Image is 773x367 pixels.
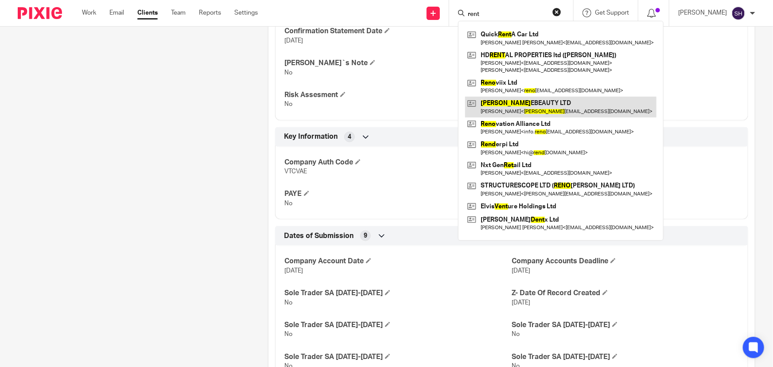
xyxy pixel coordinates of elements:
[82,8,96,17] a: Work
[512,320,739,330] h4: Sole Trader SA [DATE]-[DATE]
[137,8,158,17] a: Clients
[284,300,292,306] span: No
[284,352,512,362] h4: Sole Trader SA [DATE]-[DATE]
[284,200,292,207] span: No
[199,8,221,17] a: Reports
[552,8,561,16] button: Clear
[284,289,512,298] h4: Sole Trader SA [DATE]-[DATE]
[512,268,530,274] span: [DATE]
[284,168,307,175] span: VTCVAE
[284,257,512,266] h4: Company Account Date
[512,352,739,362] h4: Sole Trader SA [DATE]-[DATE]
[512,331,520,337] span: No
[284,59,512,68] h4: [PERSON_NAME]`s Note
[348,133,351,141] span: 4
[595,10,629,16] span: Get Support
[284,90,512,100] h4: Risk Assesment
[284,331,292,337] span: No
[171,8,186,17] a: Team
[512,300,530,306] span: [DATE]
[18,7,62,19] img: Pixie
[284,320,512,330] h4: Sole Trader SA [DATE]-[DATE]
[284,268,303,274] span: [DATE]
[284,38,303,44] span: [DATE]
[512,289,739,298] h4: Z- Date Of Record Created
[109,8,124,17] a: Email
[284,189,512,199] h4: PAYE
[234,8,258,17] a: Settings
[284,70,292,76] span: No
[731,6,746,20] img: svg%3E
[284,231,353,241] span: Dates of Submission
[284,158,512,167] h4: Company Auth Code
[364,231,367,240] span: 9
[467,11,547,19] input: Search
[284,101,292,107] span: No
[512,257,739,266] h4: Company Accounts Deadline
[284,132,338,141] span: Key Information
[284,27,512,36] h4: Confirmation Statement Date
[678,8,727,17] p: [PERSON_NAME]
